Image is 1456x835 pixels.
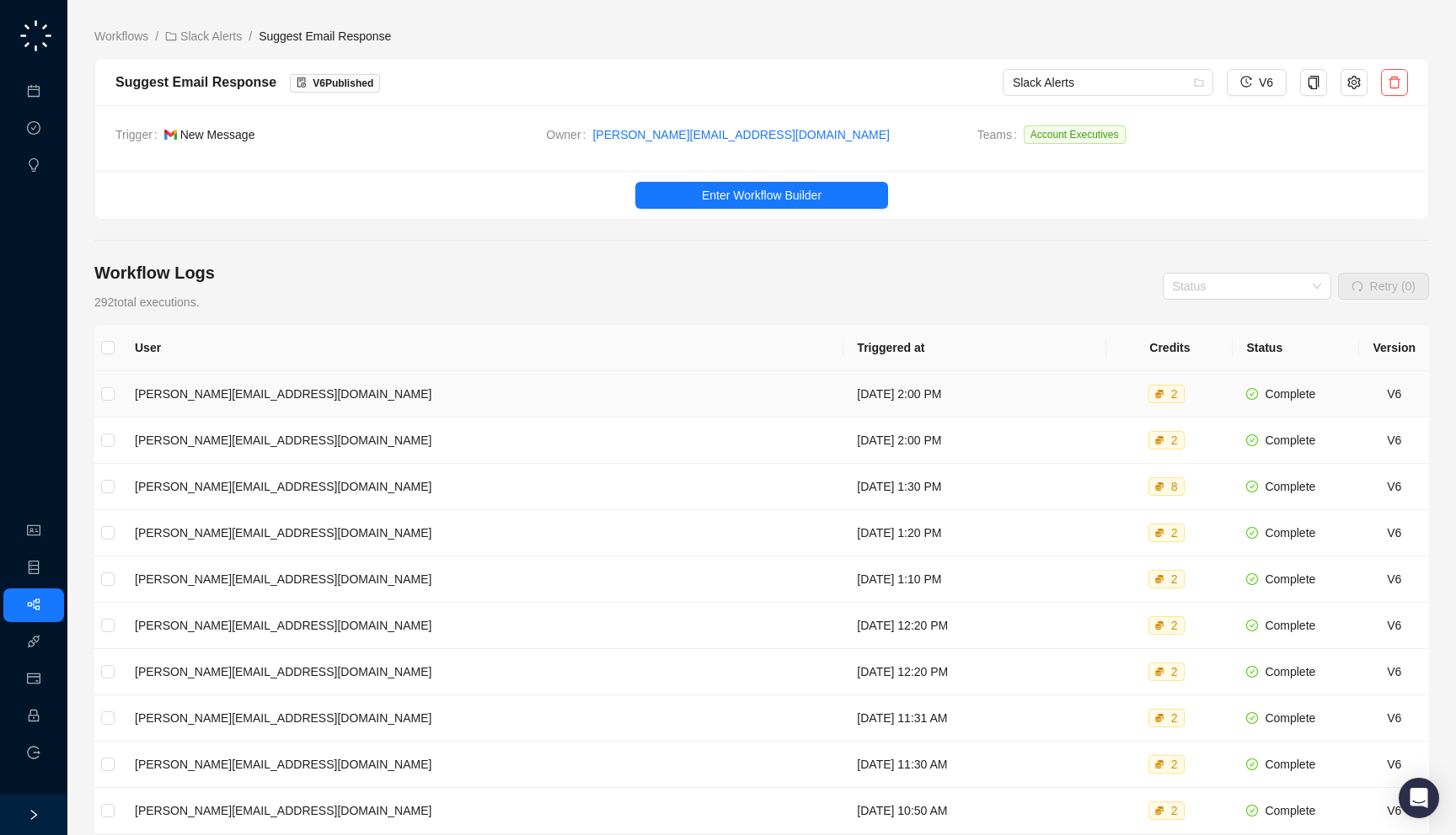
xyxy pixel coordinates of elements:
[121,510,843,556] td: [PERSON_NAME][EMAIL_ADDRESS][DOMAIN_NAME]
[1359,556,1429,603] td: V6
[28,809,40,821] span: right
[1388,76,1401,89] span: delete
[1359,649,1429,695] td: V6
[180,128,255,141] span: New Message
[1168,617,1181,634] div: 2
[1168,478,1181,495] div: 8
[843,417,1106,464] td: [DATE] 2:00 PM
[1168,386,1181,402] div: 2
[1240,76,1252,88] span: history
[164,130,177,139] img: gmail-BGivzU6t.png
[1106,325,1233,371] th: Credits
[91,27,152,45] a: Workflows
[162,27,245,45] a: folder Slack Alerts
[94,295,200,309] span: 292 total executions.
[95,182,1428,209] a: Enter Workflow Builder
[121,371,843,417] td: [PERSON_NAME][EMAIL_ADDRESS][DOMAIN_NAME]
[1265,526,1315,540] span: Complete
[155,27,158,45] li: /
[635,182,888,209] button: Enter Workflow Builder
[1359,695,1429,742] td: V6
[1246,666,1258,678] span: check-circle
[1265,804,1315,817] span: Complete
[1265,480,1315,493] span: Complete
[592,125,889,144] a: [PERSON_NAME][EMAIL_ADDRESS][DOMAIN_NAME]
[843,788,1106,834] td: [DATE] 10:50 AM
[1307,76,1320,89] span: copy
[1246,434,1258,446] span: check-circle
[115,72,276,93] div: Suggest Email Response
[1265,665,1315,678] span: Complete
[1359,742,1429,788] td: V6
[1359,603,1429,649] td: V6
[115,125,164,144] span: Trigger
[1246,620,1258,631] span: check-circle
[843,556,1106,603] td: [DATE] 1:10 PM
[843,603,1106,649] td: [DATE] 12:20 PM
[843,464,1106,510] td: [DATE] 1:30 PM
[94,261,215,285] h4: Workflow Logs
[843,510,1106,556] td: [DATE] 1:20 PM
[843,742,1106,788] td: [DATE] 11:30 AM
[843,695,1106,742] td: [DATE] 11:31 AM
[1246,758,1258,770] span: check-circle
[546,125,592,144] span: Owner
[1227,69,1287,96] button: V6
[1359,325,1429,371] th: Version
[1168,802,1181,819] div: 2
[843,325,1106,371] th: Triggered at
[1246,527,1258,539] span: check-circle
[1246,573,1258,585] span: check-circle
[121,695,843,742] td: [PERSON_NAME][EMAIL_ADDRESS][DOMAIN_NAME]
[843,371,1106,417] td: [DATE] 2:00 PM
[1265,433,1315,447] span: Complete
[1399,778,1439,818] div: Open Intercom Messenger
[121,464,843,510] td: [PERSON_NAME][EMAIL_ADDRESS][DOMAIN_NAME]
[121,417,843,464] td: [PERSON_NAME][EMAIL_ADDRESS][DOMAIN_NAME]
[1265,572,1315,586] span: Complete
[1168,432,1181,449] div: 2
[259,29,391,43] span: Suggest Email Response
[1359,510,1429,556] td: V6
[121,788,843,834] td: [PERSON_NAME][EMAIL_ADDRESS][DOMAIN_NAME]
[121,325,843,371] th: User
[27,746,40,759] span: logout
[1246,388,1258,400] span: check-circle
[17,17,55,55] img: logo-small-C4UdH2pc.png
[1359,417,1429,464] td: V6
[843,649,1106,695] td: [DATE] 12:20 PM
[1168,756,1181,773] div: 2
[1013,70,1203,95] span: Slack Alerts
[313,77,373,89] span: V 6 Published
[121,556,843,603] td: [PERSON_NAME][EMAIL_ADDRESS][DOMAIN_NAME]
[1359,788,1429,834] td: V6
[1246,805,1258,816] span: check-circle
[1259,73,1273,92] span: V6
[1168,524,1181,541] div: 2
[121,742,843,788] td: [PERSON_NAME][EMAIL_ADDRESS][DOMAIN_NAME]
[1359,464,1429,510] td: V6
[1168,571,1181,588] div: 2
[165,30,177,42] span: folder
[1168,710,1181,726] div: 2
[1338,273,1429,300] button: Retry (0)
[1265,387,1315,401] span: Complete
[702,186,822,205] span: Enter Workflow Builder
[977,125,1024,151] span: Teams
[1246,481,1258,492] span: check-circle
[1359,371,1429,417] td: V6
[1024,125,1126,144] span: Account Executives
[1347,76,1361,89] span: setting
[1233,325,1359,371] th: Status
[297,77,307,88] span: file-done
[1246,712,1258,724] span: check-circle
[121,603,843,649] td: [PERSON_NAME][EMAIL_ADDRESS][DOMAIN_NAME]
[1265,758,1315,771] span: Complete
[121,649,843,695] td: [PERSON_NAME][EMAIL_ADDRESS][DOMAIN_NAME]
[1265,711,1315,725] span: Complete
[249,27,252,45] li: /
[1168,663,1181,680] div: 2
[1265,619,1315,632] span: Complete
